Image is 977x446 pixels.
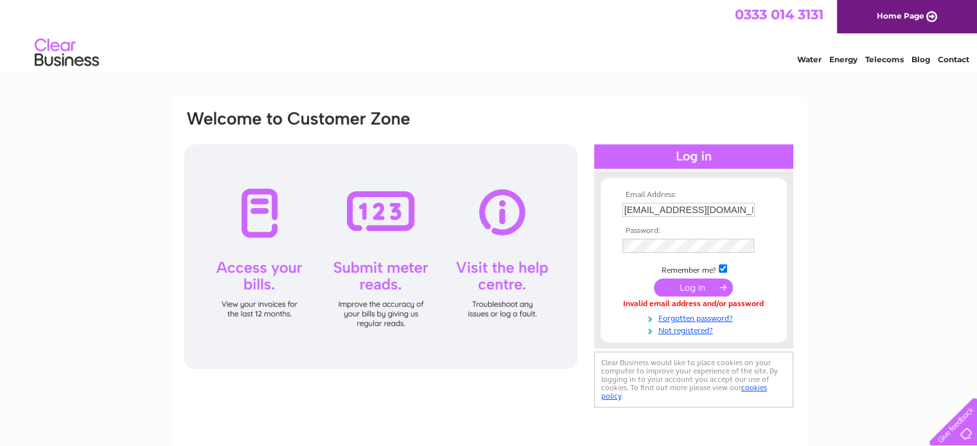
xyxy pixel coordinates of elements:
th: Password: [619,227,768,236]
a: 0333 014 3131 [735,6,823,22]
a: cookies policy [601,383,767,400]
a: Forgotten password? [622,311,768,323]
div: Clear Business would like to place cookies on your computer to improve your experience of the sit... [594,352,793,407]
a: Not registered? [622,323,768,336]
a: Telecoms [865,55,904,64]
th: Email Address: [619,191,768,200]
a: Water [797,55,822,64]
div: Clear Business is a trading name of Verastar Limited (registered in [GEOGRAPHIC_DATA] No. 3667643... [186,7,793,62]
a: Energy [829,55,858,64]
a: Contact [938,55,969,64]
input: Submit [654,279,733,296]
a: Blog [911,55,930,64]
td: Remember me? [619,262,768,275]
img: logo.png [34,33,100,73]
div: Invalid email address and/or password [622,300,765,309]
